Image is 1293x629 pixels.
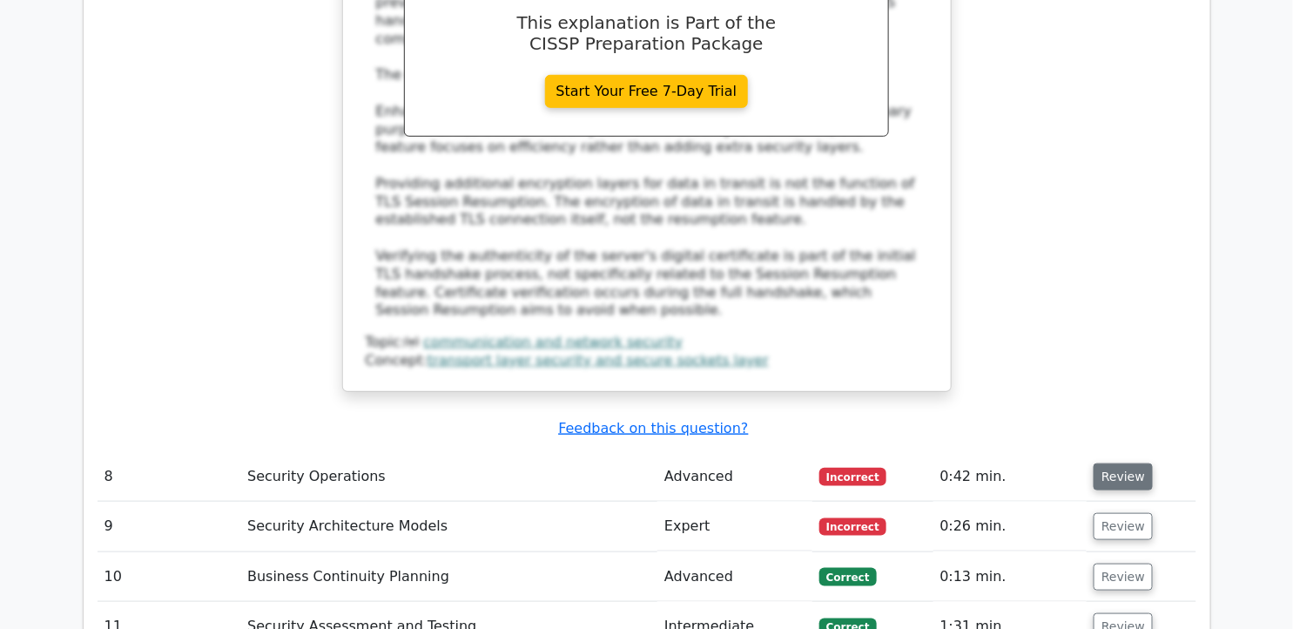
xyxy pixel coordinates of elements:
td: 8 [98,452,241,502]
td: 0:13 min. [933,552,1088,602]
a: communication and network security [423,334,683,350]
span: Incorrect [819,468,886,485]
td: Advanced [657,552,812,602]
div: Concept: [366,352,928,370]
td: 0:42 min. [933,452,1088,502]
a: Start Your Free 7-Day Trial [545,75,749,108]
td: Business Continuity Planning [240,552,657,602]
button: Review [1094,513,1153,540]
a: Feedback on this question? [558,420,748,436]
td: 0:26 min. [933,502,1088,551]
button: Review [1094,564,1153,591]
button: Review [1094,463,1153,490]
td: 9 [98,502,241,551]
td: 10 [98,552,241,602]
td: Security Operations [240,452,657,502]
a: transport layer security and secure sockets layer [428,352,769,369]
span: Correct [819,568,876,585]
td: Security Architecture Models [240,502,657,551]
span: Incorrect [819,518,886,536]
td: Expert [657,502,812,551]
td: Advanced [657,452,812,502]
div: Topic: [366,334,928,352]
